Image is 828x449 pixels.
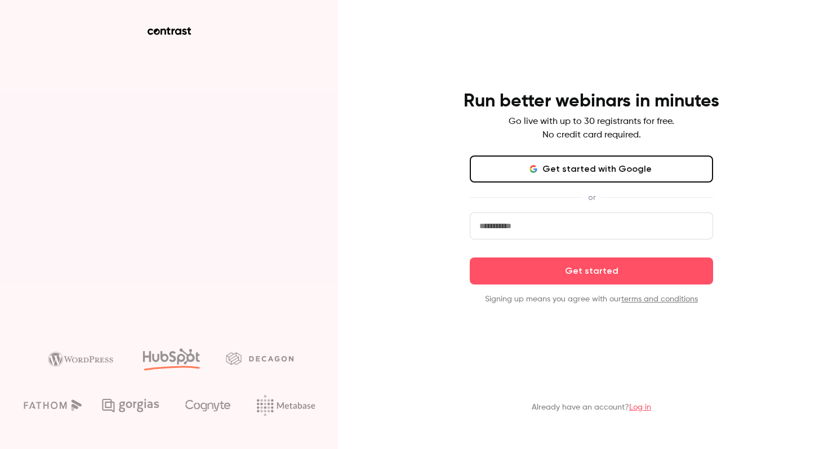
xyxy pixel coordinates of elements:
[464,90,719,113] h4: Run better webinars in minutes
[226,352,293,364] img: decagon
[470,155,713,183] button: Get started with Google
[621,295,698,303] a: terms and conditions
[532,402,651,413] p: Already have an account?
[629,403,651,411] a: Log in
[470,257,713,284] button: Get started
[509,115,674,142] p: Go live with up to 30 registrants for free. No credit card required.
[582,192,601,203] span: or
[470,294,713,305] p: Signing up means you agree with our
